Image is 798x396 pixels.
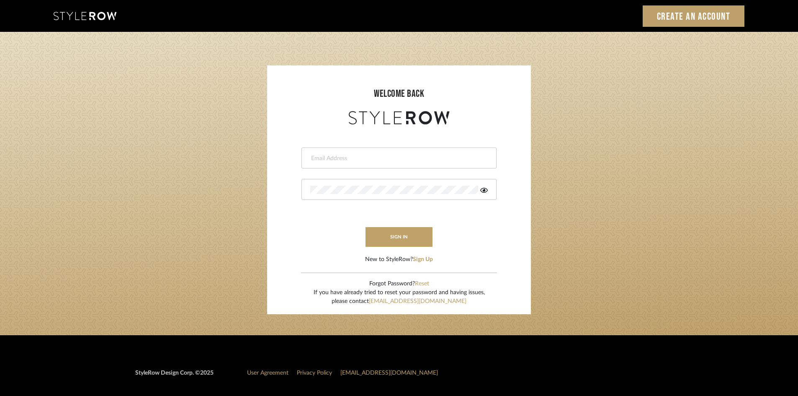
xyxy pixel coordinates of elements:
[366,227,432,247] button: sign in
[415,280,429,288] button: Reset
[340,370,438,376] a: [EMAIL_ADDRESS][DOMAIN_NAME]
[314,288,485,306] div: If you have already tried to reset your password and having issues, please contact
[413,255,433,264] button: Sign Up
[135,369,214,384] div: StyleRow Design Corp. ©2025
[314,280,485,288] div: Forgot Password?
[643,5,745,27] a: Create an Account
[275,86,523,101] div: welcome back
[247,370,288,376] a: User Agreement
[369,298,466,304] a: [EMAIL_ADDRESS][DOMAIN_NAME]
[297,370,332,376] a: Privacy Policy
[310,154,486,163] input: Email Address
[365,255,433,264] div: New to StyleRow?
